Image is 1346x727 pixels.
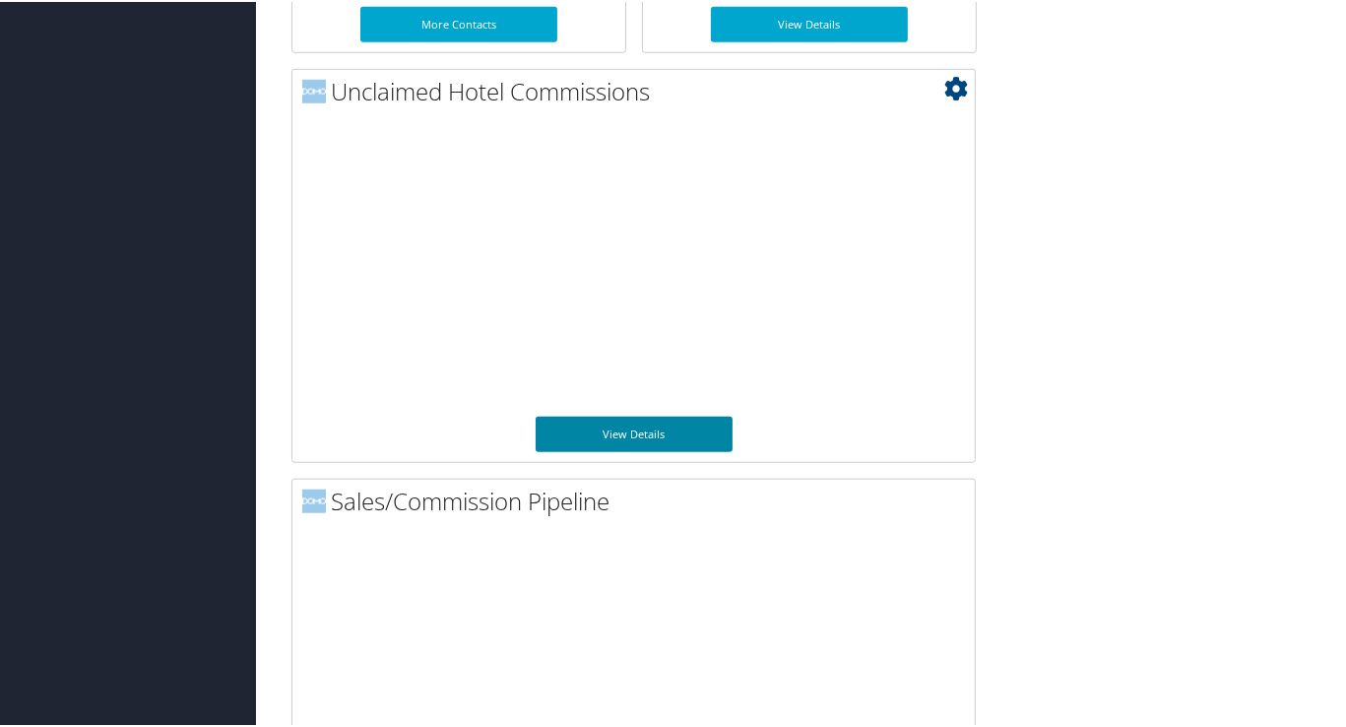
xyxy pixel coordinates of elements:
[302,73,975,106] h2: Unclaimed Hotel Commissions
[711,5,908,40] a: View Details
[302,483,975,516] h2: Sales/Commission Pipeline
[360,5,557,40] a: More Contacts
[302,78,326,101] img: domo-logo.png
[302,488,326,511] img: domo-logo.png
[536,415,733,450] a: View Details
